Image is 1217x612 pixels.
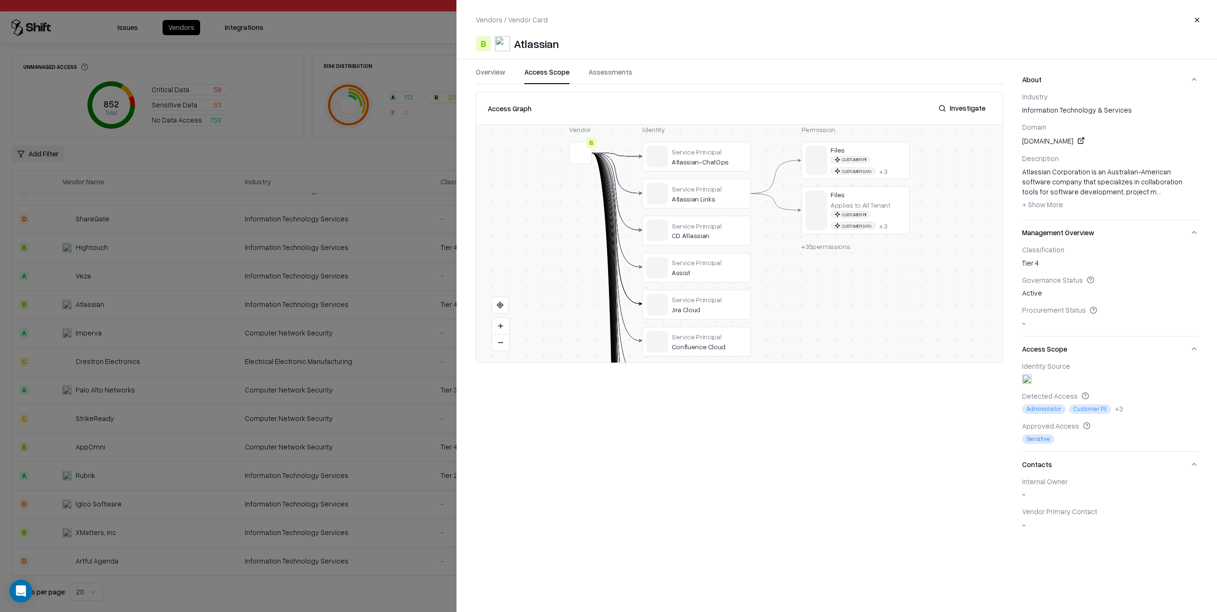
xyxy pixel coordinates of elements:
[1022,362,1198,370] div: Identity Source
[672,194,747,203] div: Atlassian Links
[672,333,747,341] div: Service Principal
[1022,477,1198,537] div: Contacts
[1022,507,1198,530] div: -
[802,125,910,134] div: Permission
[1022,306,1198,314] div: Procurement Status
[642,125,751,134] div: Identity
[1022,92,1198,101] div: Industry
[1035,374,1045,384] img: microsoft365.com
[514,36,559,51] div: Atlassian
[1022,392,1198,400] div: Detected Access
[672,296,747,304] div: Service Principal
[1022,123,1198,131] div: Domain
[476,36,491,51] div: B
[831,222,876,229] span: Customer Data
[879,167,887,175] button: +3
[1022,276,1198,298] div: Active
[1022,477,1198,486] div: Internal Owner
[1115,404,1123,414] button: +3
[1022,135,1198,146] div: [DOMAIN_NAME]
[1022,336,1198,362] button: Access Scope
[1022,507,1198,516] div: Vendor Primary Contact
[1022,452,1198,477] button: Contacts
[1022,245,1198,268] div: Tier 4
[672,343,747,351] div: Confluence Cloud
[672,221,747,230] div: Service Principal
[1157,187,1161,196] span: ...
[672,158,747,166] div: Atlassian-ChatOps
[831,156,870,163] span: Customer PII
[1022,105,1198,115] span: information technology & services
[879,221,887,230] button: +3
[1022,167,1198,212] div: Atlassian Corporation is an Australian-American software company that specializes in collaboratio...
[1022,245,1198,336] div: Management Overview
[1022,404,1065,414] span: Administrator
[1022,197,1063,212] button: + Show More
[672,184,747,193] div: Service Principal
[879,167,887,175] div: + 3
[1022,477,1198,500] div: -
[672,231,747,240] div: CD Atlassian
[672,268,747,277] div: Assist
[1022,374,1032,384] img: entra.microsoft.com
[1049,374,1058,384] img: okta.com
[488,103,531,114] div: Access Graph
[1022,276,1198,284] div: Governance Status
[831,167,876,174] span: Customer Data
[589,67,632,84] button: Assessments
[831,211,870,218] span: Customer PII
[1022,306,1198,328] div: -
[1022,434,1054,444] span: Sensitive
[831,191,906,199] div: Files
[672,258,747,267] div: Service Principal
[831,201,890,209] div: Applies to: All Tenant
[1115,404,1123,414] div: + 3
[879,221,887,230] div: + 3
[933,100,991,117] button: Investigate
[1069,404,1111,414] span: Customer PII
[1022,220,1198,245] button: Management Overview
[524,67,570,84] button: Access Scope
[495,36,510,51] img: Atlassian
[476,67,505,84] button: Overview
[1022,92,1198,220] div: About
[1022,245,1198,254] div: Classification
[831,146,906,154] div: Files
[672,147,747,156] div: Service Principal
[1022,154,1198,163] div: Description
[1022,421,1198,430] div: Approved Access
[476,15,548,25] p: Vendors / Vendor Card
[1022,67,1198,92] button: About
[586,137,597,148] div: B
[569,125,592,134] div: Vendor
[1022,362,1198,451] div: Access Scope
[802,242,850,250] span: + 35 permissions
[1022,200,1063,209] span: + Show More
[672,306,747,314] div: Jira Cloud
